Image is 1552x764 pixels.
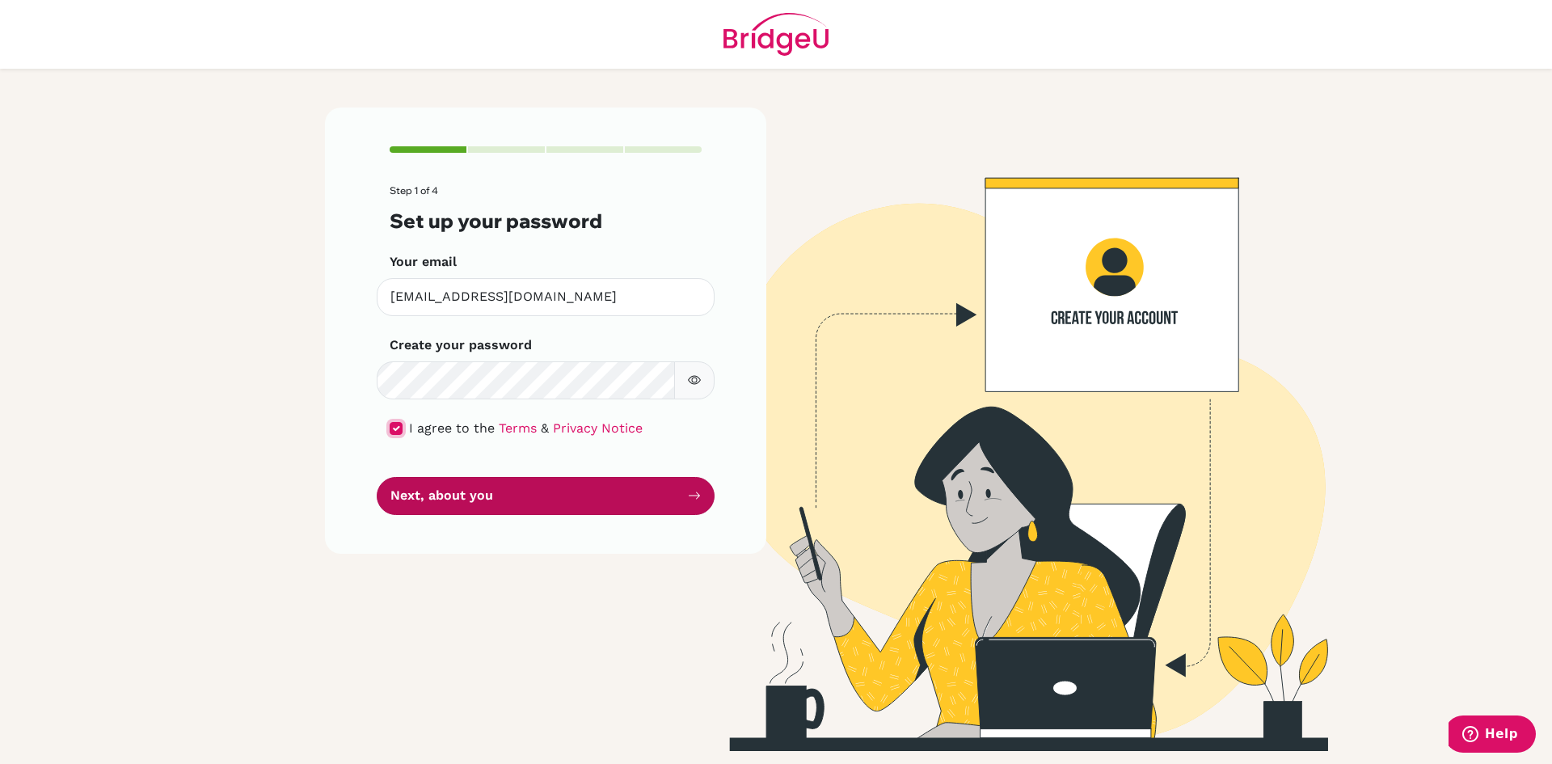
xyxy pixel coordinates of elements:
[390,336,532,355] label: Create your password
[377,477,715,515] button: Next, about you
[390,184,438,196] span: Step 1 of 4
[409,420,495,436] span: I agree to the
[553,420,643,436] a: Privacy Notice
[390,252,457,272] label: Your email
[546,108,1467,751] img: Create your account
[377,278,715,316] input: Insert your email*
[1449,715,1536,756] iframe: Opens a widget where you can find more information
[541,420,549,436] span: &
[499,420,537,436] a: Terms
[390,209,702,233] h3: Set up your password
